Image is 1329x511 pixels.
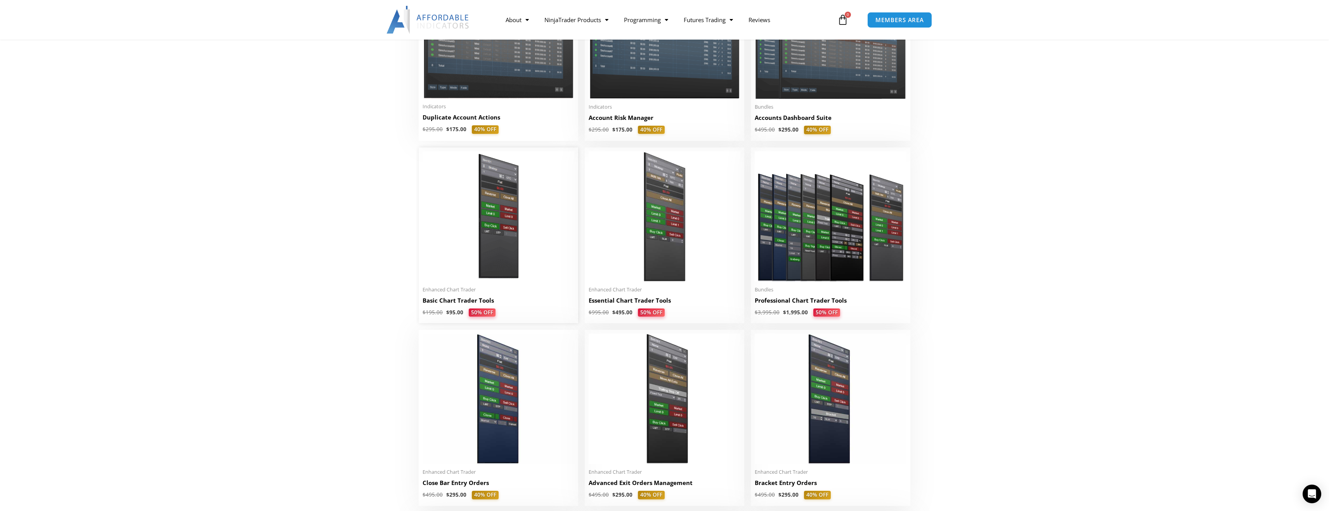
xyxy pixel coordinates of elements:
span: Indicators [589,104,740,110]
span: 50% OFF [813,308,840,317]
span: 0 [845,12,851,18]
span: $ [423,309,426,316]
bdi: 295.00 [778,126,799,133]
span: $ [423,491,426,498]
a: Programming [616,11,676,29]
span: $ [778,491,781,498]
bdi: 495.00 [612,309,632,316]
h2: Basic Chart Trader Tools [423,296,574,305]
span: Enhanced Chart Trader [589,469,740,475]
span: $ [446,126,449,133]
span: $ [446,309,449,316]
bdi: 95.00 [446,309,463,316]
a: Duplicate Account Actions [423,113,574,125]
bdi: 495.00 [589,491,609,498]
span: $ [783,309,786,316]
h2: Bracket Entry Orders [755,479,906,487]
bdi: 495.00 [755,491,775,498]
span: $ [589,309,592,316]
a: Account Risk Manager [589,114,740,126]
a: About [498,11,537,29]
span: 40% OFF [472,491,499,499]
span: Enhanced Chart Trader [755,469,906,475]
img: BasicTools [423,151,574,282]
span: $ [589,126,592,133]
a: Professional Chart Trader Tools [755,296,906,308]
span: $ [755,491,758,498]
span: $ [755,309,758,316]
span: 40% OFF [804,126,831,134]
span: Enhanced Chart Trader [423,286,574,293]
img: CloseBarOrders [423,334,574,464]
span: Enhanced Chart Trader [423,469,574,475]
a: 0 [826,9,860,31]
bdi: 495.00 [755,126,775,133]
span: 40% OFF [638,491,665,499]
h2: Duplicate Account Actions [423,113,574,121]
bdi: 295.00 [446,491,466,498]
span: Bundles [755,286,906,293]
a: Accounts Dashboard Suite [755,114,906,126]
img: ProfessionalToolsBundlePage [755,151,906,282]
a: Basic Chart Trader Tools [423,296,574,308]
bdi: 295.00 [589,126,609,133]
span: $ [446,491,449,498]
a: NinjaTrader Products [537,11,616,29]
span: $ [423,126,426,133]
nav: Menu [498,11,835,29]
bdi: 295.00 [423,126,443,133]
bdi: 195.00 [423,309,443,316]
a: Close Bar Entry Orders [423,479,574,491]
h2: Professional Chart Trader Tools [755,296,906,305]
h2: Accounts Dashboard Suite [755,114,906,122]
h2: Advanced Exit Orders Management [589,479,740,487]
span: 40% OFF [638,126,665,134]
bdi: 175.00 [446,126,466,133]
img: AdvancedStopLossMgmt [589,334,740,464]
span: 50% OFF [469,308,496,317]
span: $ [778,126,781,133]
bdi: 295.00 [778,491,799,498]
div: Open Intercom Messenger [1303,485,1321,503]
img: Essential Chart Trader Tools [589,151,740,282]
img: LogoAI | Affordable Indicators – NinjaTrader [386,6,470,34]
bdi: 295.00 [612,491,632,498]
span: Enhanced Chart Trader [589,286,740,293]
span: Indicators [423,103,574,110]
span: $ [612,491,615,498]
img: BracketEntryOrders [755,334,906,464]
bdi: 995.00 [589,309,609,316]
span: 40% OFF [804,491,831,499]
a: Reviews [741,11,778,29]
h2: Close Bar Entry Orders [423,479,574,487]
span: $ [755,126,758,133]
h2: Account Risk Manager [589,114,740,122]
bdi: 175.00 [612,126,632,133]
span: 50% OFF [638,308,665,317]
span: $ [612,309,615,316]
a: Futures Trading [676,11,741,29]
a: Essential Chart Trader Tools [589,296,740,308]
a: Advanced Exit Orders Management [589,479,740,491]
span: $ [589,491,592,498]
a: Bracket Entry Orders [755,479,906,491]
bdi: 1,995.00 [783,309,808,316]
span: 40% OFF [472,125,499,134]
bdi: 495.00 [423,491,443,498]
bdi: 3,995.00 [755,309,780,316]
h2: Essential Chart Trader Tools [589,296,740,305]
span: MEMBERS AREA [875,17,924,23]
span: $ [612,126,615,133]
a: MEMBERS AREA [867,12,932,28]
span: Bundles [755,104,906,110]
